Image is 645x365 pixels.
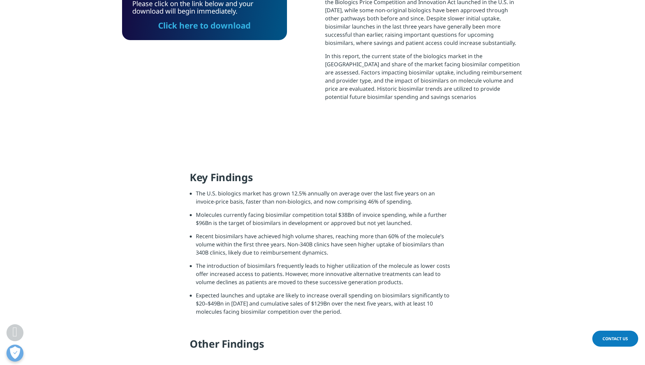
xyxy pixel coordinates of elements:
[592,331,638,347] a: Contact Us
[196,291,455,321] li: Expected launches and uptake are likely to increase overall spending on biosimilars significantly...
[196,232,455,262] li: Recent biosimilars have achieved high volume shares, reaching more than 60% of the molecule’s vol...
[196,211,455,232] li: Molecules currently facing biosimilar competition total $38Bn of invoice spending, while a furthe...
[602,336,628,342] span: Contact Us
[158,20,251,31] a: Click here to download
[190,171,455,189] h4: Key Findings
[196,262,455,291] li: The introduction of biosimilars frequently leads to higher utilization of the molecule as lower c...
[196,189,455,211] li: The U.S. biologics market has grown 12.5% annually on average over the last five years on an invo...
[190,337,455,356] h4: Other Findings
[325,52,523,106] p: In this report, the current state of the biologics market in the [GEOGRAPHIC_DATA] and share of t...
[6,345,23,362] button: Open Preferences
